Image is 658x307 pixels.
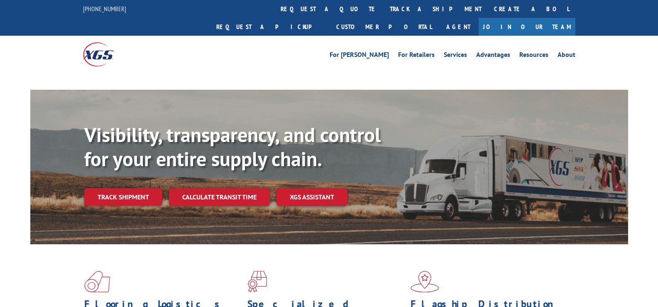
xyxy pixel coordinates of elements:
a: For [PERSON_NAME] [330,52,389,61]
a: Services [444,52,467,61]
a: Request a pickup [210,18,330,36]
a: Resources [519,52,548,61]
img: xgs-icon-total-supply-chain-intelligence-red [84,271,110,292]
a: XGS ASSISTANT [276,188,347,206]
a: About [558,52,575,61]
img: xgs-icon-flagship-distribution-model-red [411,271,439,292]
a: Advantages [476,52,510,61]
a: Calculate transit time [169,188,270,206]
a: Track shipment [84,188,162,206]
a: Join Our Team [479,18,575,36]
img: xgs-icon-focused-on-flooring-red [247,271,267,292]
a: For Retailers [398,52,435,61]
b: Visibility, transparency, and control for your entire supply chain. [84,122,381,172]
a: Agent [438,18,479,36]
a: Customer Portal [330,18,438,36]
a: [PHONE_NUMBER] [83,5,126,13]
